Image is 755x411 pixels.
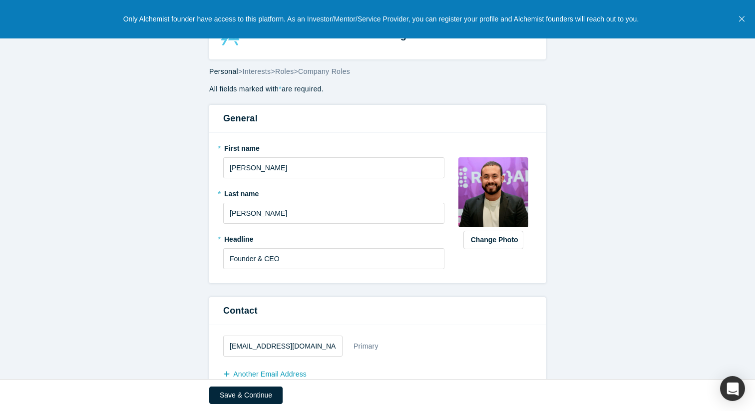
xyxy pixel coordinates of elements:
[458,157,528,227] img: Profile user default
[209,66,546,77] div: > > >
[223,231,444,245] label: Headline
[223,366,317,383] button: another Email Address
[275,67,294,75] span: Roles
[223,140,444,154] label: First name
[209,387,283,404] button: Save & Continue
[463,231,523,249] button: Change Photo
[209,67,238,75] span: Personal
[223,248,444,269] input: Partner, CEO
[123,14,639,24] p: Only Alchemist founder have access to this platform. As an Investor/Mentor/Service Provider, you ...
[209,84,546,94] p: All fields marked with are required.
[298,67,350,75] span: Company Roles
[243,67,271,75] span: Interests
[223,304,532,318] h3: Contact
[223,185,444,199] label: Last name
[223,112,532,125] h3: General
[353,338,379,355] div: Primary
